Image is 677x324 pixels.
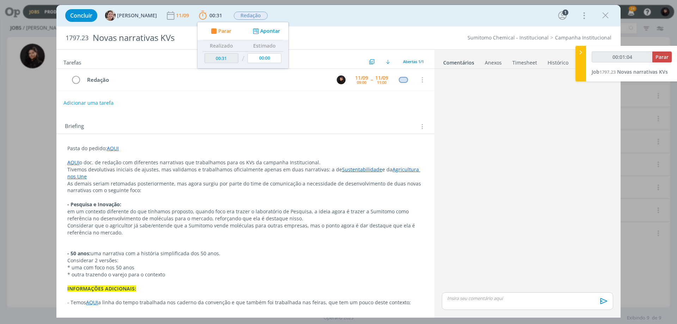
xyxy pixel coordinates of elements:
[197,10,224,21] button: 00:31
[233,11,268,20] button: Redação
[403,59,424,64] span: Abertas 1/1
[234,12,268,20] span: Redação
[652,51,672,62] button: Parar
[67,285,136,292] strong: INFORMAÇÕES ADICIONAIS:
[67,250,423,257] p: uma narrativa com a história simplificada dos 50 anos.
[375,75,388,80] div: 11/09
[197,22,289,69] ul: 00:31
[67,222,423,236] p: Considerar que o agricultor já sabe/entende que a Sumitomo vende moléculas para outras empresas, ...
[655,54,669,60] span: Parar
[105,10,157,21] button: A[PERSON_NAME]
[65,122,84,131] span: Briefing
[63,57,81,66] span: Tarefas
[67,299,423,306] p: - Temos a linha do tempo trabalhada nos caderno da convenção e que também foi trabalhada nas feir...
[468,34,549,41] a: Sumitomo Chemical - Institucional
[592,68,668,75] a: Job1797.23Novas narrativas KVs
[67,159,79,166] a: AQUI
[355,75,368,80] div: 11/09
[218,29,231,33] span: Parar
[90,29,381,47] div: Novas narrativas KVs
[67,257,423,264] p: Considerar 2 versões:
[555,34,611,41] a: Campanha Institucional
[547,56,569,66] a: Histórico
[67,271,423,278] p: * outra trazendo o varejo para o contexto
[357,80,366,84] div: 09:00
[66,34,89,42] span: 1797.23
[443,56,475,66] a: Comentários
[65,9,97,22] button: Concluir
[342,166,382,173] a: Sustentabilidade
[117,13,157,18] span: [PERSON_NAME]
[599,69,616,75] span: 1797.23
[203,40,240,51] th: Realizado
[67,180,423,194] p: As demais seriam retomadas posteriormente, mas agora surgiu por parte do time de comunicação a ne...
[562,10,568,16] div: 1
[107,145,119,152] a: AQUI
[251,27,280,35] button: Apontar
[209,27,231,35] button: Parar
[246,40,283,51] th: Estimado
[84,75,330,84] div: Redação
[240,51,246,66] td: /
[485,59,502,66] div: Anexos
[67,166,420,180] a: Agricultura nos Une
[371,77,373,82] span: --
[67,145,423,152] p: Pasta do pedido:
[386,60,390,64] img: arrow-down.svg
[209,12,222,19] span: 00:31
[337,75,346,84] img: L
[512,56,537,66] a: Timesheet
[176,13,190,18] div: 11/09
[67,264,423,271] p: * uma com foco nos 50 anos
[336,74,346,85] button: L
[67,159,423,166] p: o doc. de redação com diferentes narrativas que trabalhamos para os KVs da campanha Institucional.
[67,166,423,180] p: Tivemos devolutivas iniciais de ajustes, mas validamos e trabalhamos oficialmente apenas em duas ...
[63,97,114,109] button: Adicionar uma tarefa
[86,299,98,306] a: AQUI
[56,5,621,318] div: dialog
[105,10,116,21] img: A
[67,250,91,257] strong: - 50 anos:
[67,201,121,208] strong: - Pesquisa e Inovação:
[377,80,386,84] div: 11:00
[617,68,668,75] span: Novas narrativas KVs
[67,208,423,222] p: em um contexto diferente do que tínhamos proposto, quando foco era trazer o laboratório de Pesqui...
[557,10,568,21] button: 1
[70,13,92,18] span: Concluir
